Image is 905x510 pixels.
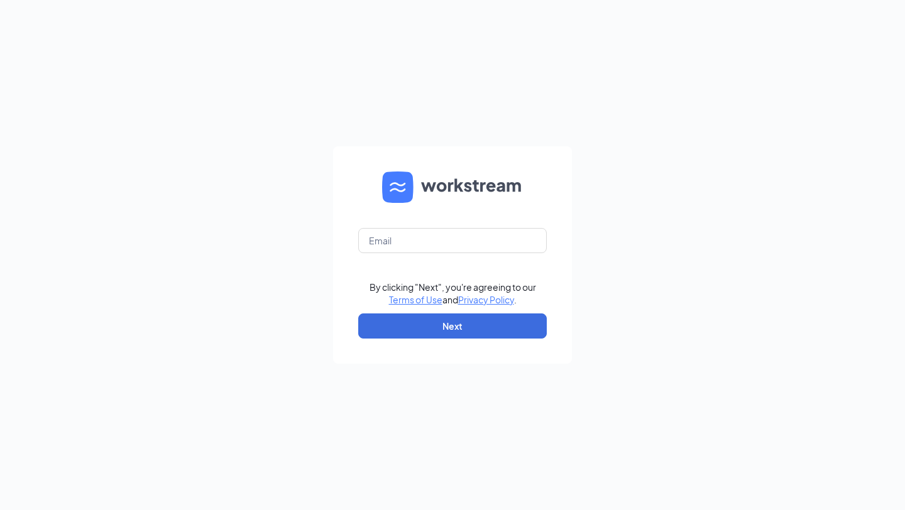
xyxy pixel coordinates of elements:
img: WS logo and Workstream text [382,171,523,203]
input: Email [358,228,547,253]
a: Privacy Policy [458,294,514,305]
button: Next [358,313,547,339]
div: By clicking "Next", you're agreeing to our and . [370,281,536,306]
a: Terms of Use [389,294,442,305]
